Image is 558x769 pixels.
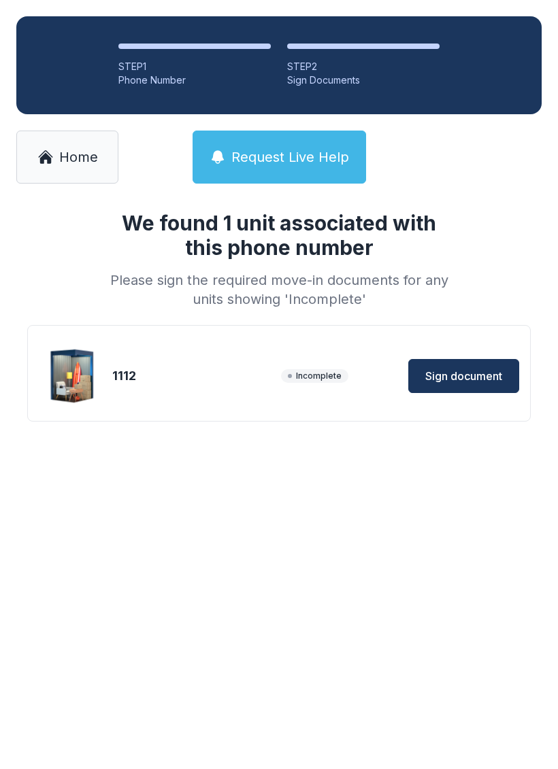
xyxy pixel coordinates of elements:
div: STEP 2 [287,60,440,73]
div: Phone Number [118,73,271,87]
div: 1112 [112,366,276,386]
span: Home [59,148,98,167]
div: Sign Documents [287,73,440,87]
span: Request Live Help [231,148,349,167]
div: Please sign the required move-in documents for any units showing 'Incomplete' [105,271,453,309]
span: Sign document [425,368,502,384]
h1: We found 1 unit associated with this phone number [105,211,453,260]
div: STEP 1 [118,60,271,73]
span: Incomplete [281,369,348,383]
